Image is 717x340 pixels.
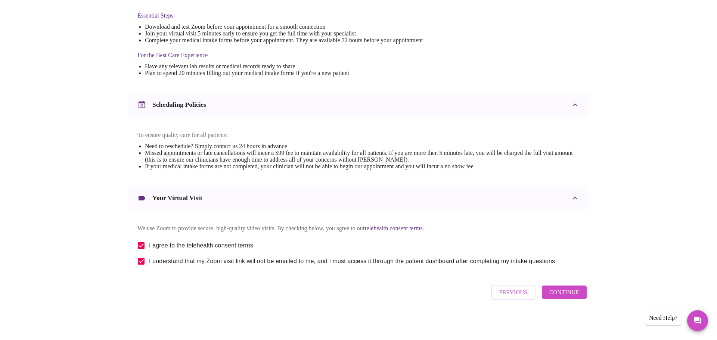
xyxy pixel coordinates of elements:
[145,37,423,44] li: Complete your medical intake forms before your appointment. They are available 72 hours before yo...
[145,163,580,170] li: If your medical intake forms are not completed, your clinician will not be able to begin our appo...
[149,241,253,250] span: I agree to the telehealth consent terms
[549,287,579,297] span: Continue
[149,257,555,266] span: I understand that my Zoom visit link will not be emailed to me, and I must access it through the ...
[128,186,589,210] div: Your Virtual Visit
[499,287,527,297] span: Previous
[145,143,580,150] li: Need to reschedule? Simply contact us 24 hours in advance
[491,285,536,300] button: Previous
[137,52,423,59] h4: For the Best Care Experience
[152,101,206,109] h3: Scheduling Policies
[145,24,423,30] li: Download and test Zoom before your appointment for a smooth connection
[645,311,681,325] div: Need Help?
[687,310,708,331] button: Messages
[365,225,423,231] a: telehealth consent terms
[145,70,423,77] li: Plan to spend 20 minutes filling out your medical intake forms if you're a new patient
[145,30,423,37] li: Join your virtual visit 5 minutes early to ensure you get the full time with your specialist
[145,63,423,70] li: Have any relevant lab results or medical records ready to share
[137,225,580,232] p: We use Zoom to provide secure, high-quality video visits. By checking below, you agree to our .
[137,12,423,19] h4: Essential Steps
[542,286,587,299] button: Continue
[152,194,202,202] h3: Your Virtual Visit
[145,150,580,163] li: Missed appointments or late cancellations will incur a $99 fee to maintain availability for all p...
[128,93,589,117] div: Scheduling Policies
[137,132,580,138] p: To ensure quality care for all patients:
